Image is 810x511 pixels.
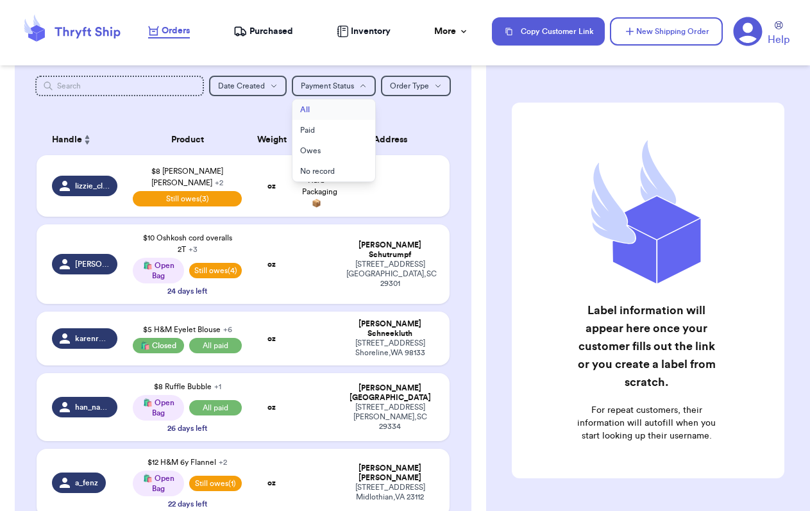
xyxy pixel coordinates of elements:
[292,140,375,161] button: Owes
[346,383,434,403] div: [PERSON_NAME] [GEOGRAPHIC_DATA]
[346,240,434,260] div: [PERSON_NAME] Schutrumpf
[351,25,391,38] span: Inventory
[143,326,232,333] span: $5 H&M Eyelet Blouse
[337,25,391,38] a: Inventory
[492,17,605,46] button: Copy Customer Link
[189,338,242,353] span: All paid
[249,124,294,155] th: Weight
[267,335,276,342] strong: oz
[133,191,242,206] span: Still owes (3)
[189,263,242,278] span: Still owes (4)
[346,339,434,358] div: [STREET_ADDRESS] Shoreline , WA 98133
[82,132,92,147] button: Sort ascending
[292,120,375,140] button: Paid
[267,260,276,268] strong: oz
[125,124,249,155] th: Product
[75,333,110,344] span: karenrenee
[267,479,276,487] strong: oz
[148,24,190,38] a: Orders
[233,25,293,38] a: Purchased
[133,471,184,496] div: 🛍️ Open Bag
[75,478,98,488] span: a_fenz
[292,76,376,96] button: Payment Status
[214,383,221,390] span: + 1
[292,161,375,181] button: No record
[219,458,227,466] span: + 2
[292,99,375,120] button: All
[52,133,82,147] span: Handle
[75,259,110,269] span: [PERSON_NAME]
[143,234,232,253] span: $10 Oshkosh cord overalls 2T
[572,404,722,442] p: For repeat customers, their information will autofill when you start looking up their username.
[151,167,223,187] span: $8 [PERSON_NAME] [PERSON_NAME]
[167,423,207,433] div: 26 days left
[346,403,434,431] div: [STREET_ADDRESS] [PERSON_NAME] , SC 29334
[162,24,190,37] span: Orders
[346,483,434,502] div: [STREET_ADDRESS] Midlothian , VA 23112
[267,182,276,190] strong: oz
[209,76,287,96] button: Date Created
[189,400,242,415] span: All paid
[133,338,184,353] div: 🛍️ Closed
[768,21,789,47] a: Help
[572,301,722,391] h2: Label information will appear here once your customer fills out the link or you create a label fr...
[75,181,110,191] span: lizzie_clayborn
[339,124,450,155] th: Address
[381,76,451,96] button: Order Type
[35,76,204,96] input: Search
[249,25,293,38] span: Purchased
[610,17,723,46] button: New Shipping Order
[167,286,207,296] div: 24 days left
[189,476,242,491] span: Still owes (1)
[434,25,469,38] div: More
[218,82,265,90] span: Date Created
[301,82,354,90] span: Payment Status
[223,326,232,333] span: + 6
[154,383,221,390] span: $8 Ruffle Bubble
[133,258,184,283] div: 🛍️ Open Bag
[133,395,184,421] div: 🛍️ Open Bag
[390,82,429,90] span: Order Type
[148,458,227,466] span: $12 H&M 6y Flannel
[768,32,789,47] span: Help
[346,464,434,483] div: [PERSON_NAME] [PERSON_NAME]
[346,319,434,339] div: [PERSON_NAME] Schneekluth
[168,499,207,509] div: 22 days left
[189,246,198,253] span: + 3
[215,179,223,187] span: + 2
[346,260,434,289] div: [STREET_ADDRESS] [GEOGRAPHIC_DATA] , SC 29301
[75,402,110,412] span: han_nah94
[267,403,276,411] strong: oz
